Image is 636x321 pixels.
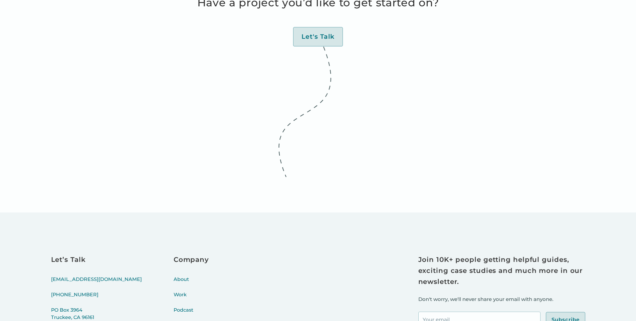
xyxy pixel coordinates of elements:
h3: Company [174,254,209,265]
div: Let's Talk [301,33,335,41]
a: [EMAIL_ADDRESS][DOMAIN_NAME] [51,276,142,291]
a: [PHONE_NUMBER] [51,291,142,307]
a: Let's Talk [293,27,343,47]
a: Work [174,291,209,307]
p: Don't worry, we'll never share your email with anyone. [418,295,585,304]
h3: Join 10K+ people getting helpful guides, exciting case studies and much more in our newsletter. [418,254,585,287]
h3: Let’s Talk [51,254,142,265]
a: About [174,276,209,291]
